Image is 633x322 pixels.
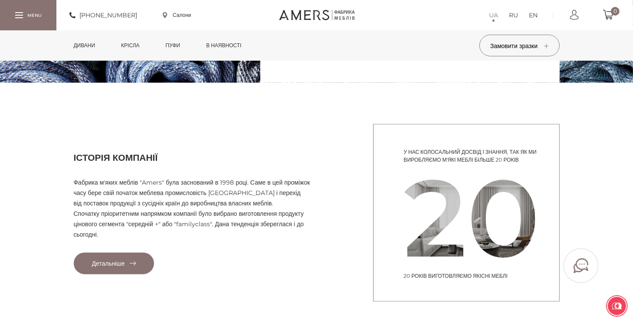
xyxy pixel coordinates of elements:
a: в наявності [200,30,248,61]
p: Спочатку пріоритетним напрямком компанії було вибрано виготовлення продукту цінового сегмента "се... [74,208,310,240]
span: Замовити зразки [490,42,548,50]
span: 0 [611,7,620,16]
p: 20 років виготовляємо якісні меблі [404,272,544,280]
a: [PHONE_NUMBER] [69,10,137,20]
p: Фабрика м'яких меблів "Amers" була заснований в 1998 році. Саме в цей проміжок часу бере свій поч... [74,177,310,208]
span: Детальніше [92,260,135,267]
a: Детальніше [74,253,154,274]
a: RU [509,10,518,20]
a: Дивани [67,30,102,61]
button: Замовити зразки [479,35,560,56]
p: У нас колосальний досвід і знання, так як ми виробляємо м'які меблі більше 20 років [404,148,544,164]
a: Салони [163,11,191,19]
a: Крісла [115,30,146,61]
a: EN [529,10,538,20]
span: 20 [404,152,540,284]
a: UA [489,10,498,20]
h2: історія компанії [74,151,310,164]
a: Пуфи [159,30,187,61]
